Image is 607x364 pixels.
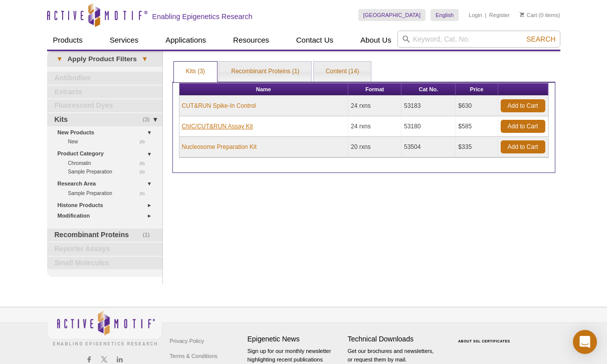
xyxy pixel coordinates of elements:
a: Modification [58,211,156,221]
a: Extracts [47,86,162,99]
td: 24 rxns [348,116,401,137]
a: CUT&RUN Spike-In Control [182,101,256,110]
a: Recombinant Proteins (1) [219,62,311,82]
a: Nucleosome Preparation Kit [182,142,257,151]
h4: Technical Downloads [348,335,443,343]
span: Search [526,35,555,43]
img: Active Motif, [47,307,162,348]
a: ▾Apply Product Filters▾ [47,51,162,67]
input: Keyword, Cat. No. [397,31,560,48]
a: Privacy Policy [167,333,207,348]
span: ▾ [137,55,152,64]
a: Antibodies [47,72,162,85]
a: About Us [354,31,397,50]
a: English [431,9,459,21]
td: $585 [456,116,498,137]
span: (2) [140,159,150,167]
a: Products [47,31,89,50]
a: Research Area [58,178,156,189]
th: Format [348,83,401,96]
button: Search [523,35,558,44]
a: Histone Products [58,200,156,211]
a: Resources [227,31,275,50]
td: $335 [456,137,498,157]
a: Applications [159,31,212,50]
span: (1) [140,189,150,198]
th: Cat No. [401,83,456,96]
a: ChIC/CUT&RUN Assay Kit [182,122,253,131]
a: Fluorescent Dyes [47,99,162,112]
a: Add to Cart [501,120,545,133]
td: $630 [456,96,498,116]
span: (2) [140,137,150,146]
span: (1) [143,229,155,242]
td: 53504 [401,137,456,157]
a: Login [469,12,482,19]
li: (0 items) [520,9,560,21]
a: (1)Sample Preparation [68,189,150,198]
div: Open Intercom Messenger [573,330,597,354]
a: New Products [58,127,156,138]
li: | [485,9,487,21]
a: Reporter Assays [47,243,162,256]
a: Cart [520,12,537,19]
td: 53180 [401,116,456,137]
th: Name [179,83,349,96]
a: Add to Cart [501,140,545,153]
a: Content (14) [314,62,371,82]
a: (2)New [68,137,150,146]
a: Kits (3) [174,62,217,82]
td: 20 rxns [348,137,401,157]
a: (1)Sample Preparation [68,167,150,176]
span: (3) [143,113,155,126]
a: Product Category [58,148,156,159]
span: (1) [140,167,150,176]
a: (3)Kits [47,113,162,126]
h2: Enabling Epigenetics Research [152,12,253,21]
a: [GEOGRAPHIC_DATA] [358,9,426,21]
h4: Epigenetic News [248,335,343,343]
a: (2)Chromatin [68,159,150,167]
a: (1)Recombinant Proteins [47,229,162,242]
img: Your Cart [520,12,524,17]
a: Services [104,31,145,50]
a: ABOUT SSL CERTIFICATES [458,339,510,343]
a: Small Molecules [47,257,162,270]
th: Price [456,83,498,96]
a: Terms & Conditions [167,348,220,363]
table: Click to Verify - This site chose Symantec SSL for secure e-commerce and confidential communicati... [448,325,523,347]
td: 24 rxns [348,96,401,116]
span: ▾ [52,55,68,64]
a: Contact Us [290,31,339,50]
td: 53183 [401,96,456,116]
a: Add to Cart [501,99,545,112]
a: Register [489,12,510,19]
